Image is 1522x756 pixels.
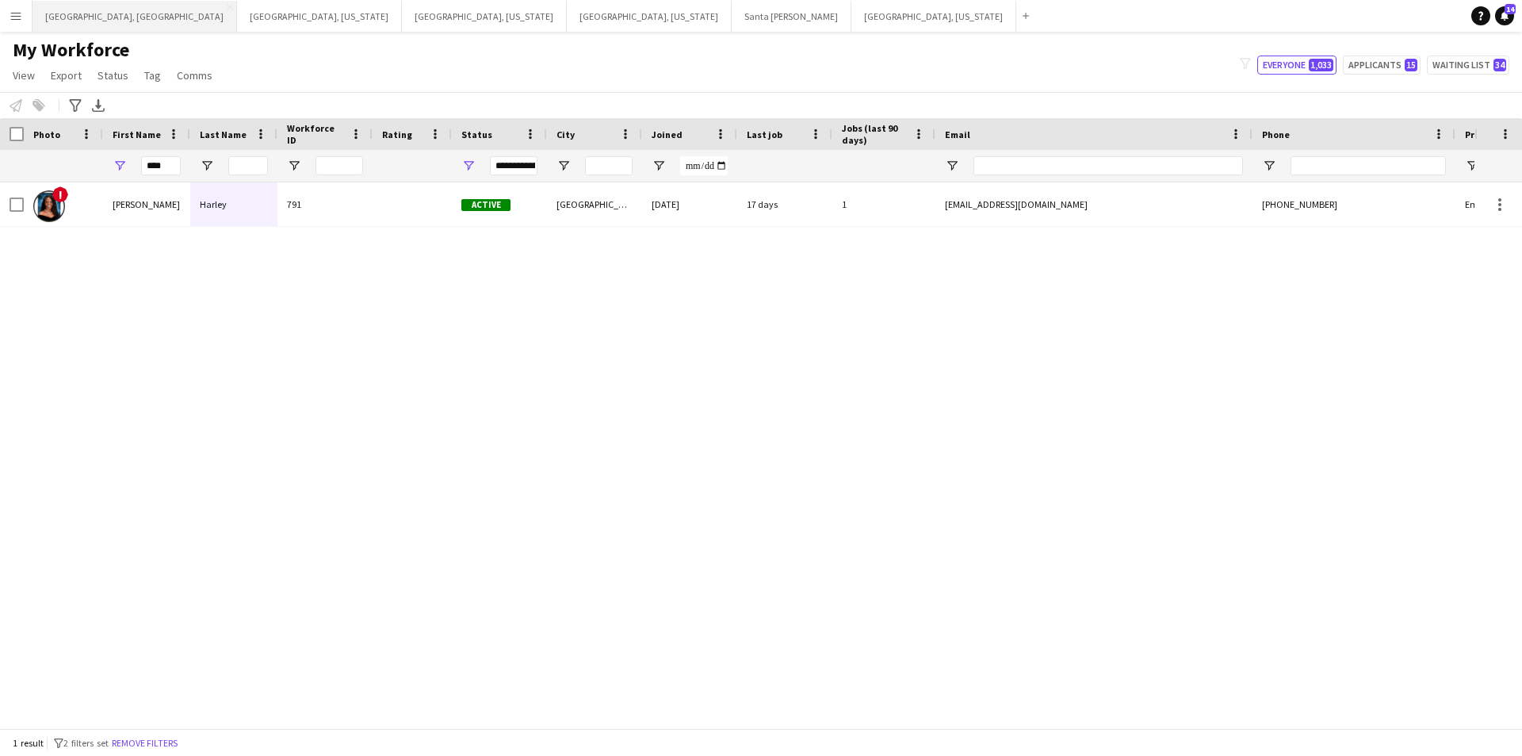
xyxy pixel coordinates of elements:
[680,156,728,175] input: Joined Filter Input
[33,190,65,222] img: Jovi-Ann Harley
[6,65,41,86] a: View
[89,96,108,115] app-action-btn: Export XLSX
[1493,59,1506,71] span: 34
[585,156,633,175] input: City Filter Input
[287,159,301,173] button: Open Filter Menu
[1343,56,1421,75] button: Applicants15
[642,182,737,226] div: [DATE]
[1257,56,1337,75] button: Everyone1,033
[652,129,683,140] span: Joined
[141,156,181,175] input: First Name Filter Input
[935,182,1252,226] div: [EMAIL_ADDRESS][DOMAIN_NAME]
[556,129,575,140] span: City
[461,129,492,140] span: Status
[547,182,642,226] div: [GEOGRAPHIC_DATA]
[13,38,129,62] span: My Workforce
[33,1,237,32] button: [GEOGRAPHIC_DATA], [GEOGRAPHIC_DATA]
[66,96,85,115] app-action-btn: Advanced filters
[91,65,135,86] a: Status
[945,129,970,140] span: Email
[1427,56,1509,75] button: Waiting list34
[402,1,567,32] button: [GEOGRAPHIC_DATA], [US_STATE]
[237,1,402,32] button: [GEOGRAPHIC_DATA], [US_STATE]
[109,735,181,752] button: Remove filters
[33,129,60,140] span: Photo
[832,182,935,226] div: 1
[382,129,412,140] span: Rating
[1262,129,1290,140] span: Phone
[747,129,782,140] span: Last job
[461,159,476,173] button: Open Filter Menu
[98,68,128,83] span: Status
[556,159,571,173] button: Open Filter Menu
[44,65,88,86] a: Export
[973,156,1243,175] input: Email Filter Input
[1495,6,1514,25] a: 14
[287,122,344,146] span: Workforce ID
[170,65,219,86] a: Comms
[52,186,68,202] span: !
[63,737,109,749] span: 2 filters set
[228,156,268,175] input: Last Name Filter Input
[1505,4,1516,14] span: 14
[1465,129,1497,140] span: Profile
[177,68,212,83] span: Comms
[13,68,35,83] span: View
[190,182,277,226] div: Harley
[1262,159,1276,173] button: Open Filter Menu
[945,159,959,173] button: Open Filter Menu
[1309,59,1333,71] span: 1,033
[103,182,190,226] div: [PERSON_NAME]
[200,129,247,140] span: Last Name
[113,159,127,173] button: Open Filter Menu
[842,122,907,146] span: Jobs (last 90 days)
[315,156,363,175] input: Workforce ID Filter Input
[200,159,214,173] button: Open Filter Menu
[1291,156,1446,175] input: Phone Filter Input
[567,1,732,32] button: [GEOGRAPHIC_DATA], [US_STATE]
[113,129,161,140] span: First Name
[1465,159,1479,173] button: Open Filter Menu
[144,68,161,83] span: Tag
[1252,182,1455,226] div: [PHONE_NUMBER]
[461,199,511,211] span: Active
[277,182,373,226] div: 791
[51,68,82,83] span: Export
[652,159,666,173] button: Open Filter Menu
[737,182,832,226] div: 17 days
[732,1,851,32] button: Santa [PERSON_NAME]
[851,1,1016,32] button: [GEOGRAPHIC_DATA], [US_STATE]
[138,65,167,86] a: Tag
[1405,59,1417,71] span: 15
